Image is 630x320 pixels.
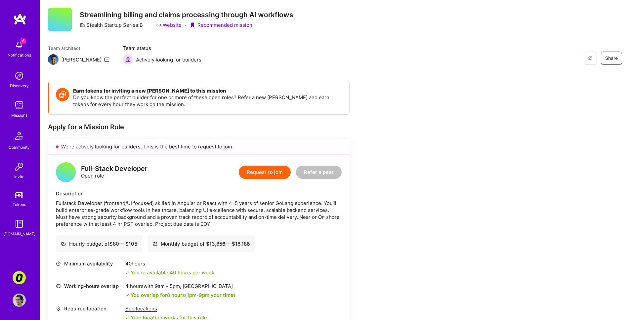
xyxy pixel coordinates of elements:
[185,21,186,28] div: ·
[56,190,342,197] div: Description
[125,316,129,320] i: icon Check
[56,283,122,290] div: Working-hours overlap
[152,240,250,247] div: Monthly budget of $ 13,856 — $ 18,186
[56,261,61,266] i: icon Clock
[13,294,26,307] img: User Avatar
[125,305,207,312] div: See locations
[80,21,143,28] div: Stealth Startup Series B
[13,217,26,230] img: guide book
[296,166,342,179] button: Refer a peer
[187,292,209,298] span: 1pm - 9pm
[152,241,157,246] i: icon Cash
[56,305,122,312] div: Required location
[13,160,26,173] img: Invite
[56,260,122,267] div: Minimum availability
[81,165,147,179] div: Open role
[56,88,69,101] img: Token icon
[587,56,593,61] i: icon EyeClosed
[10,82,29,89] div: Discovery
[11,128,27,144] img: Community
[123,54,133,65] img: Actively looking for builders
[153,283,183,289] span: 9am - 5pm ,
[56,200,342,227] div: Fullstack Developer (frontend/UI focused) skilled in Angular or React with 4–5 years of senior Go...
[156,21,182,28] a: Website
[125,293,129,297] i: icon Check
[13,201,26,208] div: Tokens
[13,99,26,112] img: teamwork
[13,13,26,25] img: logo
[56,306,61,311] i: icon Location
[8,52,31,59] div: Notifications
[48,54,59,65] img: Team Architect
[189,21,252,28] div: Recommended mission
[125,269,214,276] div: You're available 40 hours per week
[48,139,350,154] div: We’re actively looking for builders. This is the best time to request to join.
[125,260,214,267] div: 40 hours
[136,56,201,63] span: Actively looking for builders
[125,271,129,275] i: icon Check
[80,11,293,19] h3: Streamlining billing and claims processing through AI workflows
[73,94,343,108] p: Do you know the perfect builder for one or more of these open roles? Refer a new [PERSON_NAME] an...
[48,45,109,52] span: Team architect
[11,271,27,284] a: Corner3: Building an AI User Researcher
[123,45,201,52] span: Team status
[11,294,27,307] a: User Avatar
[80,22,85,28] i: icon CompanyGray
[13,38,26,52] img: bell
[601,52,622,65] button: Share
[61,241,66,246] i: icon Cash
[73,88,343,94] h4: Earn tokens for inviting a new [PERSON_NAME] to this mission
[3,230,35,237] div: [DOMAIN_NAME]
[605,55,618,61] span: Share
[61,56,102,63] div: [PERSON_NAME]
[131,292,235,299] div: You overlap for 8 hours ( your time)
[48,123,350,131] div: Apply for a Mission Role
[189,22,195,28] i: icon PurpleRibbon
[239,166,291,179] button: Request to join
[9,144,30,151] div: Community
[61,240,137,247] div: Hourly budget of $ 80 — $ 105
[125,283,235,290] div: 4 hours with [GEOGRAPHIC_DATA]
[11,112,27,119] div: Missions
[14,173,24,180] div: Invite
[13,69,26,82] img: discovery
[21,38,26,44] span: 6
[104,57,109,62] i: icon Mail
[15,192,23,198] img: tokens
[81,165,147,172] div: Full-Stack Developer
[13,271,26,284] img: Corner3: Building an AI User Researcher
[56,284,61,289] i: icon World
